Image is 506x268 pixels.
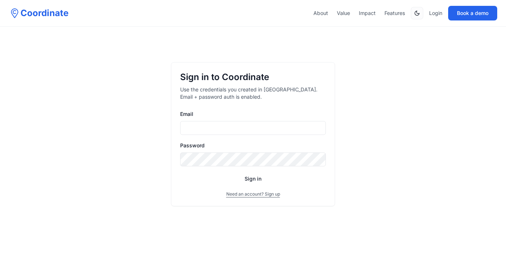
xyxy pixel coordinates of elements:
[313,10,328,17] a: About
[180,111,193,117] label: Email
[180,142,205,148] label: Password
[448,6,497,20] button: Book a demo
[180,86,326,101] p: Use the credentials you created in [GEOGRAPHIC_DATA]. Email + password auth is enabled.
[180,71,326,83] h1: Sign in to Coordinate
[429,10,442,17] a: Login
[359,10,376,17] a: Impact
[9,7,21,19] img: Coordinate
[21,7,68,19] span: Coordinate
[9,7,68,19] a: Coordinate
[337,10,350,17] a: Value
[226,191,280,197] button: Need an account? Sign up
[384,10,405,17] a: Features
[411,7,423,19] button: Switch to dark mode
[180,172,326,185] button: Sign in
